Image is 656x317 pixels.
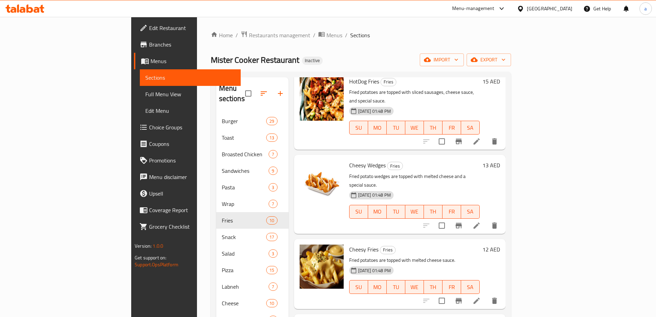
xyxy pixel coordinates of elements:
span: TH [427,282,440,292]
div: items [269,200,277,208]
li: / [313,31,315,39]
span: 10 [267,300,277,307]
span: import [425,56,458,64]
a: Edit Restaurant [134,20,241,36]
span: SA [464,123,477,133]
div: Toast13 [216,129,289,146]
div: items [266,233,277,241]
span: Broasted Chicken [222,150,269,158]
div: items [269,183,277,191]
button: WE [405,205,424,219]
div: Wrap [222,200,269,208]
button: export [467,53,511,66]
button: SU [349,205,368,219]
div: Sandwiches9 [216,162,289,179]
span: SA [464,282,477,292]
span: SA [464,207,477,217]
button: Branch-specific-item [450,293,467,309]
span: 7 [269,284,277,290]
span: Get support on: [135,253,166,262]
button: MO [368,205,387,219]
span: Menus [150,57,235,65]
h6: 15 AED [482,77,500,86]
img: Cheesy Fries [300,245,344,289]
div: Snack17 [216,229,289,245]
span: Grocery Checklist [149,222,235,231]
div: Fries [380,246,396,254]
span: Sections [145,73,235,82]
span: TU [389,123,403,133]
span: 3 [269,184,277,191]
div: Burger29 [216,113,289,129]
a: Edit menu item [472,297,481,305]
div: Broasted Chicken7 [216,146,289,162]
span: Menus [326,31,342,39]
span: Pizza [222,266,267,274]
button: SA [461,280,480,294]
div: items [269,150,277,158]
div: Toast [222,133,267,142]
span: Promotions [149,156,235,165]
span: TU [389,282,403,292]
span: Choice Groups [149,123,235,131]
div: Inactive [302,57,323,65]
div: Sandwiches [222,167,269,175]
span: [DATE] 01:48 PM [355,192,394,198]
span: 13 [267,135,277,141]
span: SU [352,282,365,292]
span: Menu disclaimer [149,173,235,181]
nav: breadcrumb [211,31,511,40]
span: Coverage Report [149,206,235,214]
li: / [345,31,347,39]
div: Fries [222,216,267,225]
div: Snack [222,233,267,241]
button: MO [368,280,387,294]
span: Cheesy Fries [349,244,378,255]
span: Select all sections [241,86,256,101]
div: items [269,167,277,175]
button: delete [486,293,503,309]
div: items [266,133,277,142]
span: Sections [350,31,370,39]
span: [DATE] 01:48 PM [355,108,394,115]
span: MO [371,123,384,133]
span: 17 [267,234,277,240]
span: Version: [135,241,152,250]
a: Coverage Report [134,202,241,218]
div: Fries [381,78,396,86]
button: TH [424,121,442,135]
div: [GEOGRAPHIC_DATA] [527,5,572,12]
span: 7 [269,201,277,207]
span: 9 [269,168,277,174]
a: Edit Menu [140,102,241,119]
a: Menu disclaimer [134,169,241,185]
h6: 13 AED [482,160,500,170]
a: Upsell [134,185,241,202]
span: Branches [149,40,235,49]
a: Grocery Checklist [134,218,241,235]
a: Coupons [134,136,241,152]
span: 7 [269,151,277,158]
span: WE [408,207,421,217]
span: Select to update [435,294,449,308]
span: TH [427,123,440,133]
div: Labneh7 [216,278,289,295]
button: delete [486,133,503,150]
div: Salad [222,249,269,258]
div: Cheese [222,299,267,307]
button: import [420,53,464,66]
button: Branch-specific-item [450,217,467,234]
a: Restaurants management [241,31,310,40]
span: FR [445,123,458,133]
span: WE [408,282,421,292]
div: Salad3 [216,245,289,262]
span: SU [352,207,365,217]
span: 29 [267,118,277,125]
div: Burger [222,117,267,125]
div: Menu-management [452,4,494,13]
span: 15 [267,267,277,274]
span: Sort sections [256,85,272,102]
span: MO [371,282,384,292]
span: Full Menu View [145,90,235,98]
span: Labneh [222,283,269,291]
